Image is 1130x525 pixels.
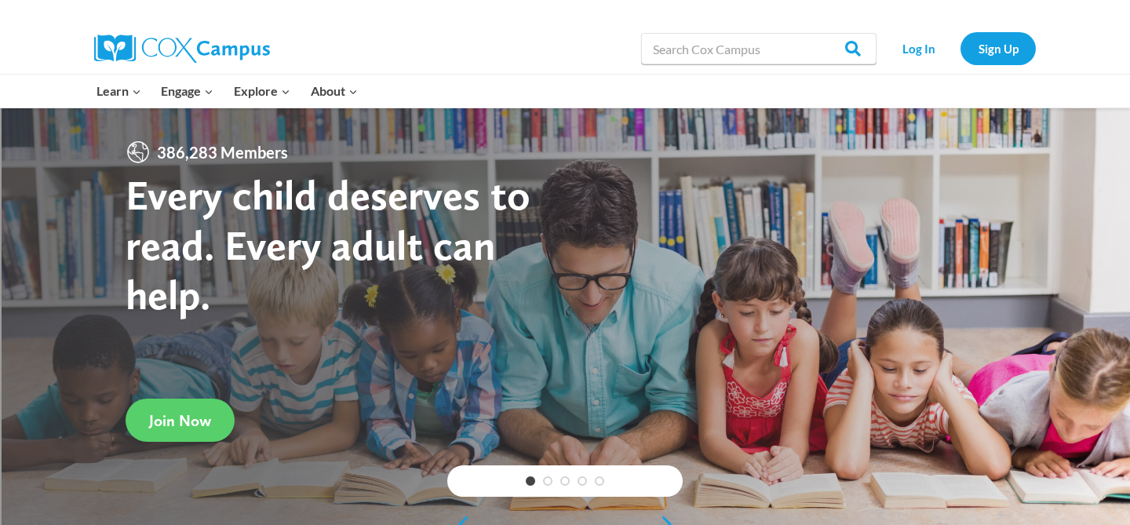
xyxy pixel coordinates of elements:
span: Explore [234,81,290,101]
span: Engage [161,81,213,101]
span: Learn [97,81,141,101]
nav: Primary Navigation [86,75,367,108]
img: Cox Campus [94,35,270,63]
input: Search Cox Campus [641,33,877,64]
nav: Secondary Navigation [884,32,1036,64]
span: About [311,81,358,101]
a: Log In [884,32,953,64]
a: Sign Up [960,32,1036,64]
